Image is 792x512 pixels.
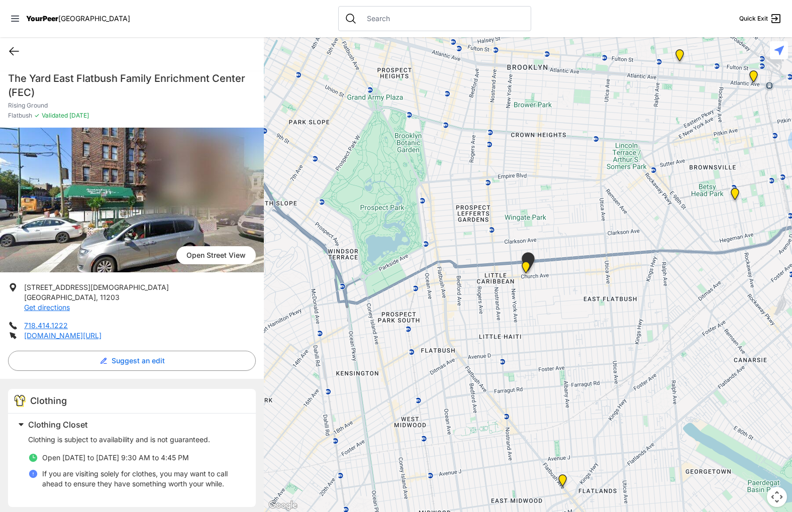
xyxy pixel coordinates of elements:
div: SuperPantry [673,49,686,65]
img: Google [266,499,300,512]
a: [DOMAIN_NAME][URL] [24,331,102,340]
span: [GEOGRAPHIC_DATA] [24,293,96,301]
span: Validated [42,112,68,119]
a: Quick Exit [739,13,782,25]
button: Map camera controls [767,487,787,507]
span: [DATE] [68,112,89,119]
h1: The Yard East Flatbush Family Enrichment Center (FEC) [8,71,256,99]
p: Rising Ground [8,101,256,110]
span: Flatbush [8,112,32,120]
p: Clothing is subject to availability and is not guaranteed. [28,435,244,445]
a: Get directions [24,303,70,312]
button: Suggest an edit [8,351,256,371]
span: [STREET_ADDRESS][DEMOGRAPHIC_DATA] [24,283,169,291]
input: Search [361,14,525,24]
span: Suggest an edit [112,356,165,366]
div: Rising Ground [520,252,537,275]
div: Brooklyn DYCD Youth Drop-in Center [729,188,741,204]
span: YourPeer [26,14,58,23]
span: Quick Exit [739,15,768,23]
span: [GEOGRAPHIC_DATA] [58,14,130,23]
span: 11203 [100,293,120,301]
a: YourPeer[GEOGRAPHIC_DATA] [26,16,130,22]
span: Open [DATE] to [DATE] 9:30 AM to 4:45 PM [42,453,189,462]
div: The Gathering Place Drop-in Center [747,70,760,86]
span: , [96,293,98,301]
a: Open this area in Google Maps (opens a new window) [266,499,300,512]
span: Clothing [30,395,67,406]
p: If you are visiting solely for clothes, you may want to call ahead to ensure they have something ... [42,469,244,489]
span: Open Street View [176,246,256,264]
span: ✓ [34,112,40,120]
span: Clothing Closet [28,420,87,430]
a: 718.414.1222 [24,321,68,330]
